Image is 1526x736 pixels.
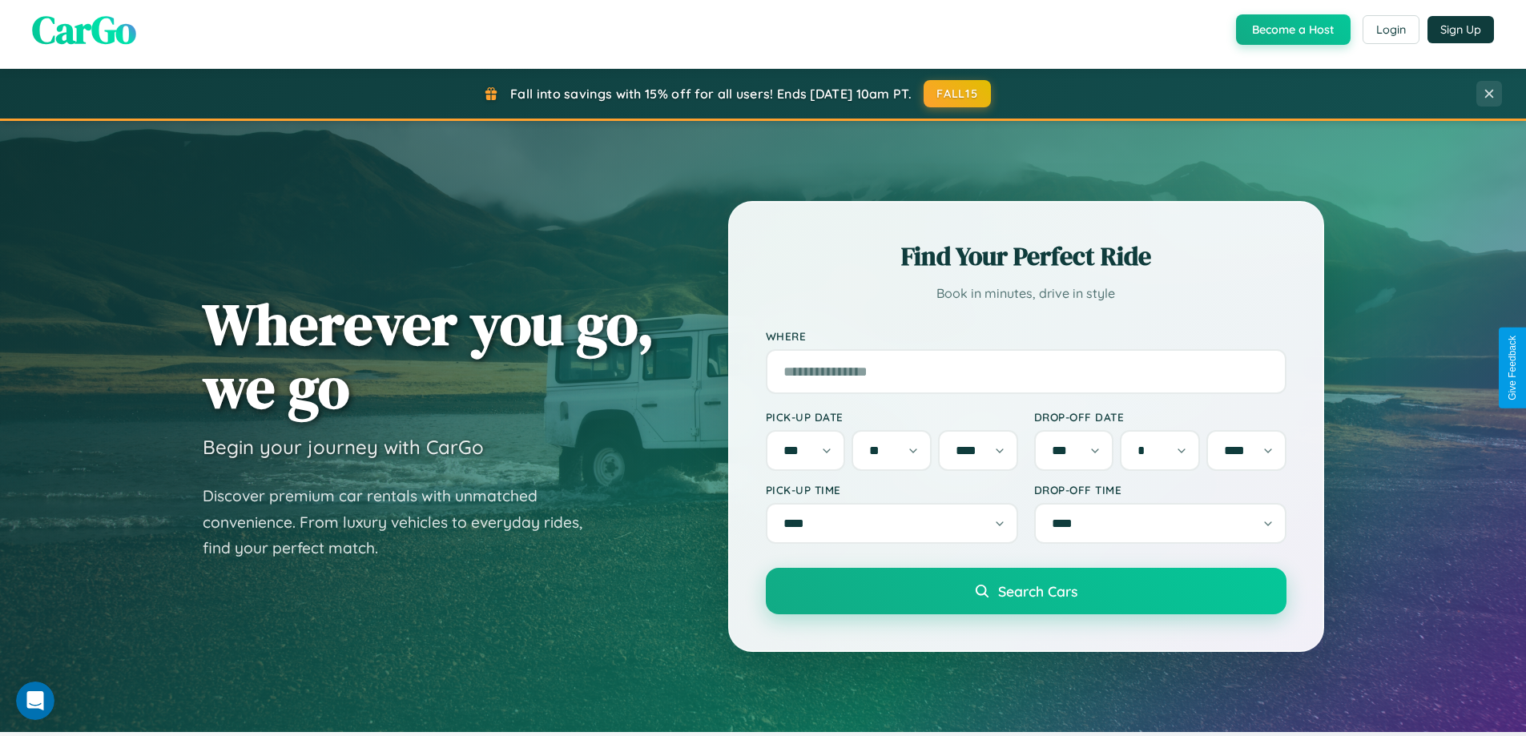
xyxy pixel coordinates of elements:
label: Pick-up Date [766,410,1018,424]
button: Login [1363,15,1419,44]
h2: Find Your Perfect Ride [766,239,1286,274]
p: Book in minutes, drive in style [766,282,1286,305]
h3: Begin your journey with CarGo [203,435,484,459]
label: Drop-off Date [1034,410,1286,424]
span: Search Cars [998,582,1077,600]
label: Drop-off Time [1034,483,1286,497]
span: CarGo [32,3,136,56]
button: Search Cars [766,568,1286,614]
h1: Wherever you go, we go [203,292,654,419]
button: FALL15 [924,80,991,107]
label: Pick-up Time [766,483,1018,497]
div: Give Feedback [1507,336,1518,400]
button: Become a Host [1236,14,1351,45]
iframe: Intercom live chat [16,682,54,720]
label: Where [766,329,1286,343]
span: Fall into savings with 15% off for all users! Ends [DATE] 10am PT. [510,86,912,102]
button: Sign Up [1427,16,1494,43]
p: Discover premium car rentals with unmatched convenience. From luxury vehicles to everyday rides, ... [203,483,603,561]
